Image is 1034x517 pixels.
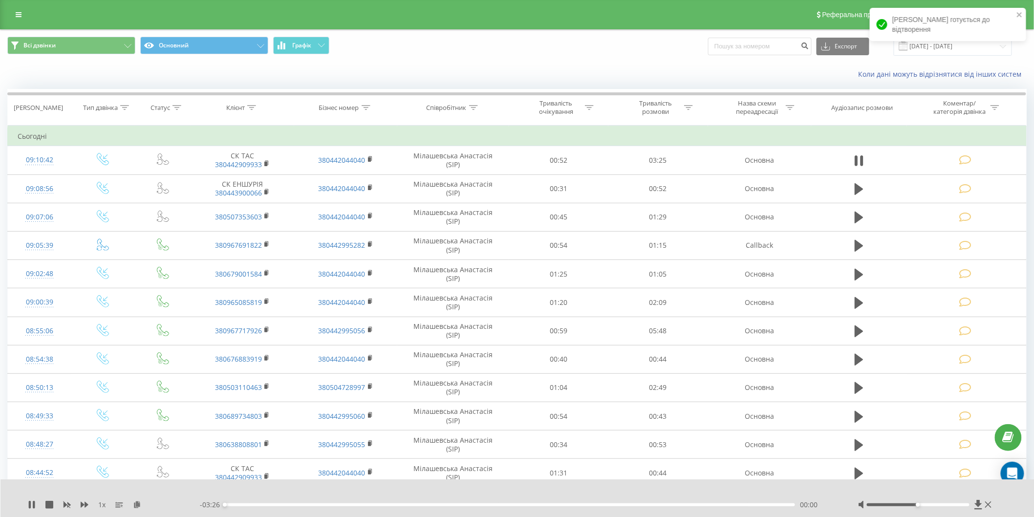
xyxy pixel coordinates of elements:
[397,345,509,373] td: Мілашевська Анастасія (SIP)
[226,104,245,112] div: Клієнт
[151,104,170,112] div: Статус
[708,38,812,55] input: Пошук за номером
[608,174,708,203] td: 00:52
[397,146,509,174] td: Мілашевська Анастасія (SIP)
[18,293,62,312] div: 09:00:39
[509,288,608,317] td: 01:20
[708,231,812,259] td: Callback
[608,288,708,317] td: 02:09
[509,402,608,431] td: 00:54
[397,402,509,431] td: Мілашевська Анастасія (SIP)
[629,99,682,116] div: Тривалість розмови
[215,383,262,392] a: 380503110463
[608,146,708,174] td: 03:25
[708,373,812,402] td: Основна
[98,500,106,510] span: 1 x
[191,146,294,174] td: СК ТАС
[708,459,812,487] td: Основна
[319,354,366,364] a: 380442044040
[708,431,812,459] td: Основна
[14,104,63,112] div: [PERSON_NAME]
[397,317,509,345] td: Мілашевська Анастасія (SIP)
[509,203,608,231] td: 00:45
[273,37,329,54] button: Графік
[1016,11,1023,20] button: close
[8,127,1027,146] td: Сьогодні
[608,402,708,431] td: 00:43
[708,288,812,317] td: Основна
[140,37,268,54] button: Основний
[319,269,366,279] a: 380442044040
[731,99,783,116] div: Назва схеми переадресації
[608,231,708,259] td: 01:15
[215,354,262,364] a: 380676883919
[215,269,262,279] a: 380679001584
[708,317,812,345] td: Основна
[215,298,262,307] a: 380965085819
[319,298,366,307] a: 380442044040
[708,402,812,431] td: Основна
[18,407,62,426] div: 08:49:33
[509,231,608,259] td: 00:54
[191,459,294,487] td: СК ТАС
[608,260,708,288] td: 01:05
[509,373,608,402] td: 01:04
[509,459,608,487] td: 01:31
[18,350,62,369] div: 08:54:38
[859,69,1027,79] a: Коли дані можуть відрізнятися вiд інших систем
[18,236,62,255] div: 09:05:39
[292,42,311,49] span: Графік
[215,240,262,250] a: 380967691822
[18,463,62,482] div: 08:44:52
[319,411,366,421] a: 380442995060
[397,174,509,203] td: Мілашевська Анастасія (SIP)
[509,146,608,174] td: 00:52
[215,160,262,169] a: 380442909933
[708,146,812,174] td: Основна
[18,151,62,170] div: 09:10:42
[319,184,366,193] a: 380442044040
[397,373,509,402] td: Мілашевська Анастасія (SIP)
[215,188,262,197] a: 380443900066
[200,500,225,510] span: - 03:26
[832,104,893,112] div: Аудіозапис розмови
[397,231,509,259] td: Мілашевська Анастасія (SIP)
[191,174,294,203] td: СК ЕНШУРІЯ
[18,435,62,454] div: 08:48:27
[319,468,366,477] a: 380442044040
[708,345,812,373] td: Основна
[708,174,812,203] td: Основна
[319,104,359,112] div: Бізнес номер
[608,459,708,487] td: 00:44
[1001,462,1024,485] div: Open Intercom Messenger
[7,37,135,54] button: Всі дзвінки
[319,155,366,165] a: 380442044040
[18,208,62,227] div: 09:07:06
[319,440,366,449] a: 380442995055
[397,459,509,487] td: Мілашевська Анастасія (SIP)
[817,38,869,55] button: Експорт
[319,383,366,392] a: 380504728997
[18,378,62,397] div: 08:50:13
[608,345,708,373] td: 00:44
[397,431,509,459] td: Мілашевська Анастасія (SIP)
[509,431,608,459] td: 00:34
[931,99,988,116] div: Коментар/категорія дзвінка
[319,212,366,221] a: 380442044040
[530,99,582,116] div: Тривалість очікування
[608,373,708,402] td: 02:49
[822,11,894,19] span: Реферальна програма
[215,411,262,421] a: 380689734803
[83,104,118,112] div: Тип дзвінка
[215,212,262,221] a: 380507353603
[427,104,467,112] div: Співробітник
[509,174,608,203] td: 00:31
[397,288,509,317] td: Мілашевська Анастасія (SIP)
[18,322,62,341] div: 08:55:06
[608,203,708,231] td: 01:29
[608,317,708,345] td: 05:48
[509,317,608,345] td: 00:59
[18,179,62,198] div: 09:08:56
[18,264,62,283] div: 09:02:48
[215,326,262,335] a: 380967717926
